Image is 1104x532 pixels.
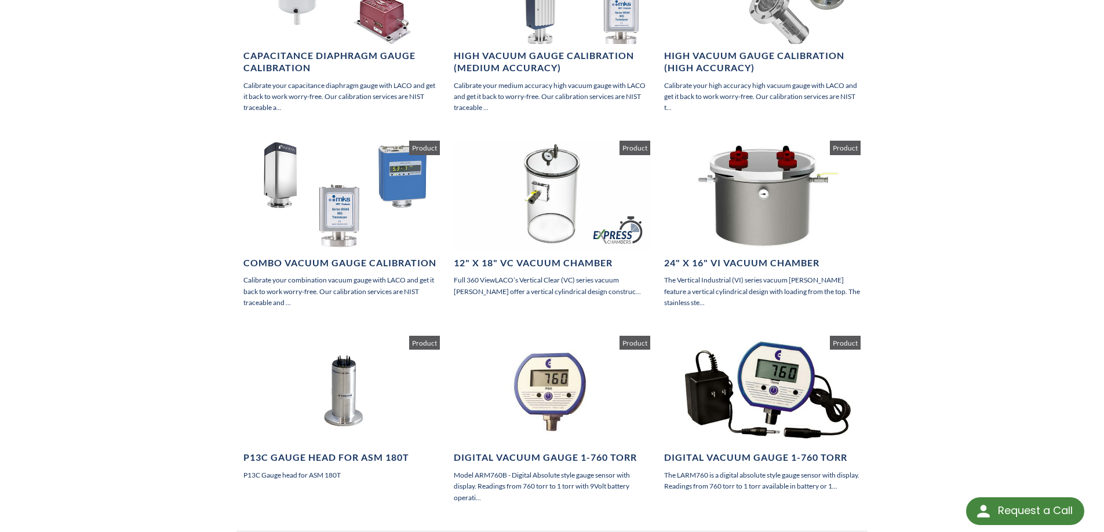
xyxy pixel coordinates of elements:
a: Digital Vacuum Gauge 1-760 Torr The LARM760 is a digital absolute style gauge sensor with display... [664,336,861,492]
h4: Combo Vacuum Gauge Calibration [243,257,440,269]
div: Request a Call [998,497,1073,524]
h4: P13C Gauge Head for ASM 180T [243,452,440,464]
span: Product [830,336,861,350]
a: 12" X 18" VC Vacuum Chamber Full 360 ViewLACO’s Vertical Clear (VC) series vacuum [PERSON_NAME] o... [454,141,650,297]
p: Model ARM760B - Digital Absolute style gauge sensor with display. Readings from 760 torr to 1 tor... [454,469,650,503]
h4: High Vacuum Gauge Calibration (Medium Accuracy) [454,50,650,74]
p: Calibrate your capacitance diaphragm gauge with LACO and get it back to work worry-free. Our cali... [243,80,440,113]
h4: High Vacuum Gauge Calibration (High Accuracy) [664,50,861,74]
a: Combo Vacuum Gauge Calibration Calibrate your combination vacuum gauge with LACO and get it back ... [243,141,440,308]
a: Digital Vacuum Gauge 1-760 Torr Model ARM760B - Digital Absolute style gauge sensor with display.... [454,336,650,503]
span: Product [620,336,650,350]
span: Product [620,141,650,155]
span: Product [830,141,861,155]
h4: Digital Vacuum Gauge 1-760 Torr [664,452,861,464]
p: The LARM760 is a digital absolute style gauge sensor with display. Readings from 760 torr to 1 to... [664,469,861,491]
a: P13C Gauge Head for ASM 180T P13C Gauge head for ASM 180T Product [243,336,440,480]
span: Product [409,141,440,155]
div: Request a Call [966,497,1084,525]
p: Calibrate your combination vacuum gauge with LACO and get it back to work worry-free. Our calibra... [243,274,440,308]
p: Full 360 ViewLACO’s Vertical Clear (VC) series vacuum [PERSON_NAME] offer a vertical cylindrical ... [454,274,650,296]
p: P13C Gauge head for ASM 180T [243,469,440,480]
img: round button [974,502,993,520]
h4: 12" X 18" VC Vacuum Chamber [454,257,650,269]
h4: Capacitance Diaphragm Gauge Calibration [243,50,440,74]
p: Calibrate your high accuracy high vacuum gauge with LACO and get it back to work worry-free. Our ... [664,80,861,113]
a: 24" X 16" VI Vacuum Chamber The Vertical Industrial (VI) series vacuum [PERSON_NAME] feature a ve... [664,141,861,308]
h4: 24" X 16" VI Vacuum Chamber [664,257,861,269]
span: Product [409,336,440,350]
h4: Digital Vacuum Gauge 1-760 Torr [454,452,650,464]
p: The Vertical Industrial (VI) series vacuum [PERSON_NAME] feature a vertical cylindrical design wi... [664,274,861,308]
p: Calibrate your medium accuracy high vacuum gauge with LACO and get it back to worry-free. Our cal... [454,80,650,113]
